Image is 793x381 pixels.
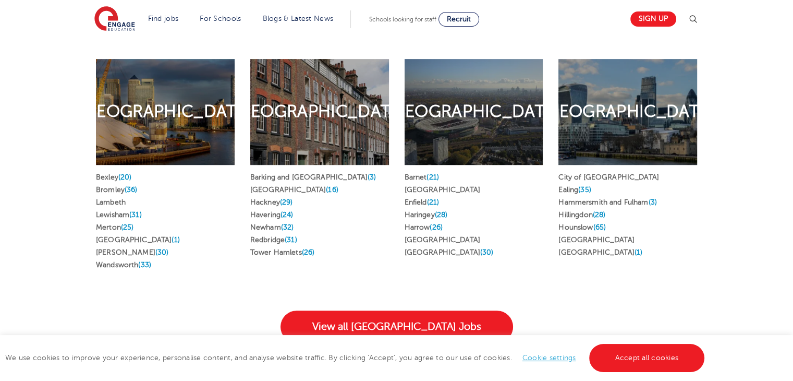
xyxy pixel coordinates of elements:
a: Hammersmith and Fulham(3) [558,198,657,206]
a: Bexley(20) [96,173,131,181]
a: Enfield(21) [405,198,440,206]
a: Blogs & Latest News [263,15,334,22]
span: (3) [648,198,656,206]
a: Harrow(26) [405,223,443,231]
a: Havering(24) [250,211,294,219]
a: Ealing(35) [558,186,591,194]
span: (31) [285,236,297,244]
span: (31) [129,211,142,219]
a: Barnet(21) [405,173,439,181]
span: (24) [280,211,294,219]
a: Cookie settings [522,354,576,362]
a: [GEOGRAPHIC_DATA] [405,186,480,194]
a: Lambeth [96,198,126,206]
a: Wandsworth(33) [96,261,151,269]
a: [GEOGRAPHIC_DATA](30) [405,248,494,256]
span: (16) [326,186,338,194]
span: (25) [121,223,134,231]
a: [GEOGRAPHIC_DATA](1) [96,236,180,244]
a: Sign up [630,11,676,27]
h2: [GEOGRAPHIC_DATA] [79,101,251,123]
span: (33) [138,261,151,269]
span: (1) [635,248,642,256]
span: (35) [578,186,591,194]
a: Accept all cookies [589,344,705,372]
a: [GEOGRAPHIC_DATA] [558,236,634,244]
a: Lewisham(31) [96,211,142,219]
span: (32) [281,223,294,231]
span: (21) [427,198,440,206]
a: Tower Hamlets(26) [250,248,314,256]
a: Haringey(28) [405,211,448,219]
a: Bromley(36) [96,186,138,194]
span: (1) [172,236,179,244]
span: (26) [430,223,443,231]
h2: [GEOGRAPHIC_DATA] [233,101,405,123]
span: (28) [593,211,606,219]
a: Hounslow(65) [558,223,606,231]
span: (30) [480,248,494,256]
a: For Schools [200,15,241,22]
a: [PERSON_NAME](30) [96,248,168,256]
span: Recruit [447,15,471,23]
a: [GEOGRAPHIC_DATA](16) [250,186,338,194]
a: View all [GEOGRAPHIC_DATA] Jobs [280,311,513,343]
span: (29) [280,198,293,206]
h2: [GEOGRAPHIC_DATA] [542,101,714,123]
span: Schools looking for staff [369,16,436,23]
a: Hillingdon(28) [558,211,605,219]
a: Merton(25) [96,223,133,231]
a: Newham(32) [250,223,294,231]
h2: [GEOGRAPHIC_DATA] [387,101,559,123]
span: (28) [435,211,448,219]
span: (21) [426,173,439,181]
a: Redbridge(31) [250,236,297,244]
span: (3) [368,173,376,181]
a: Recruit [438,12,479,27]
span: (26) [302,248,315,256]
a: Barking and [GEOGRAPHIC_DATA](3) [250,173,376,181]
span: We use cookies to improve your experience, personalise content, and analyse website traffic. By c... [5,354,707,362]
a: Hackney(29) [250,198,293,206]
a: Find jobs [148,15,179,22]
a: [GEOGRAPHIC_DATA] [405,236,480,244]
span: (30) [155,248,169,256]
span: (20) [118,173,132,181]
a: City of [GEOGRAPHIC_DATA] [558,173,659,181]
img: Engage Education [94,6,135,32]
span: (36) [125,186,138,194]
a: [GEOGRAPHIC_DATA](1) [558,248,642,256]
span: (65) [593,223,606,231]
